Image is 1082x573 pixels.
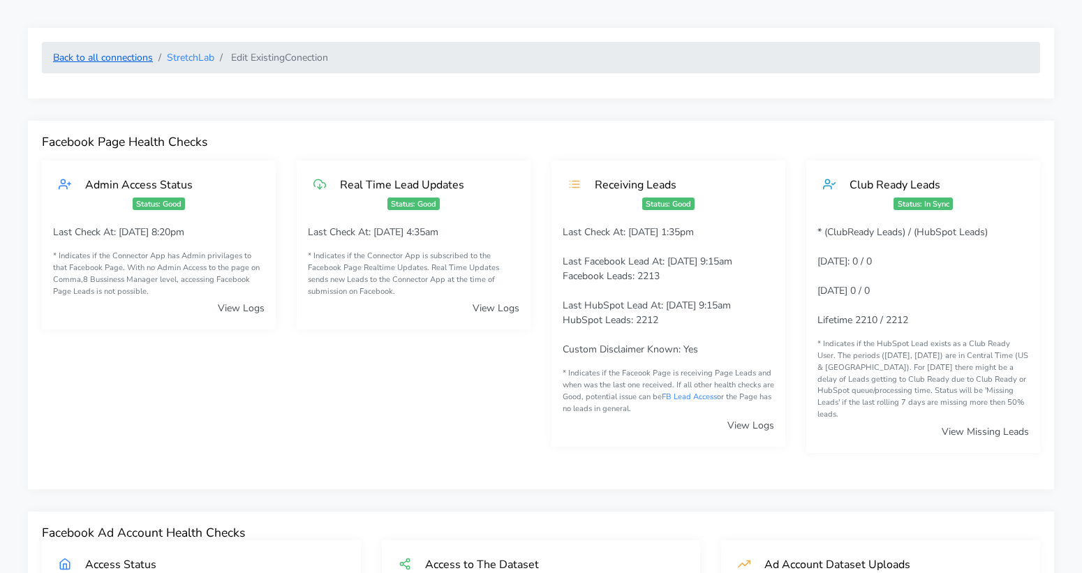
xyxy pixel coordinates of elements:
a: View Missing Leads [942,425,1029,438]
a: FB Lead Access [662,392,717,402]
span: Lifetime 2210 / 2212 [817,313,908,327]
span: Status: Good [133,198,185,210]
span: Last Facebook Lead At: [DATE] 9:15am [563,255,732,268]
small: * Indicates if the Connector App has Admin privilages to that Facebook Page. With no Admin Access... [53,251,265,297]
h4: Facebook Page Health Checks [42,135,1040,149]
span: Last HubSpot Lead At: [DATE] 9:15am [563,299,731,312]
div: Access to The Dataset [411,557,684,572]
span: * (ClubReady Leads) / (HubSpot Leads) [817,225,988,239]
li: Edit Existing Conection [214,50,328,65]
p: Last Check At: [DATE] 8:20pm [53,225,265,239]
span: [DATE]: 0 / 0 [817,255,872,268]
a: Back to all connections [53,51,153,64]
span: Last Check At: [DATE] 1:35pm [563,225,694,239]
a: View Logs [218,302,265,315]
h4: Facebook Ad Account Health Checks [42,526,1040,540]
span: [DATE] 0 / 0 [817,284,870,297]
div: Receiving Leads [581,177,769,192]
a: StretchLab [167,51,214,64]
span: Facebook Leads: 2213 [563,269,660,283]
span: Custom Disclaimer Known: Yes [563,343,698,356]
div: Ad Account Dataset Uploads [750,557,1023,572]
p: Last Check At: [DATE] 4:35am [308,225,519,239]
nav: breadcrumb [42,42,1040,73]
span: Status: In Sync [894,198,952,210]
span: * Indicates if the Faceook Page is receiving Page Leads and when was the last one received. If al... [563,368,774,413]
div: Admin Access Status [71,177,259,192]
div: Access Status [71,557,344,572]
span: Status: Good [642,198,695,210]
small: * Indicates if the Connector App is subscribed to the Facebook Page Realtime Updates. Real Time U... [308,251,519,297]
span: * Indicates if the HubSpot Lead exists as a Club Ready User. The periods ([DATE], [DATE]) are in ... [817,338,1028,419]
a: View Logs [473,302,519,315]
span: HubSpot Leads: 2212 [563,313,658,327]
span: Status: Good [387,198,440,210]
div: Club Ready Leads [836,177,1023,192]
a: View Logs [727,419,774,432]
div: Real Time Lead Updates [326,177,514,192]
